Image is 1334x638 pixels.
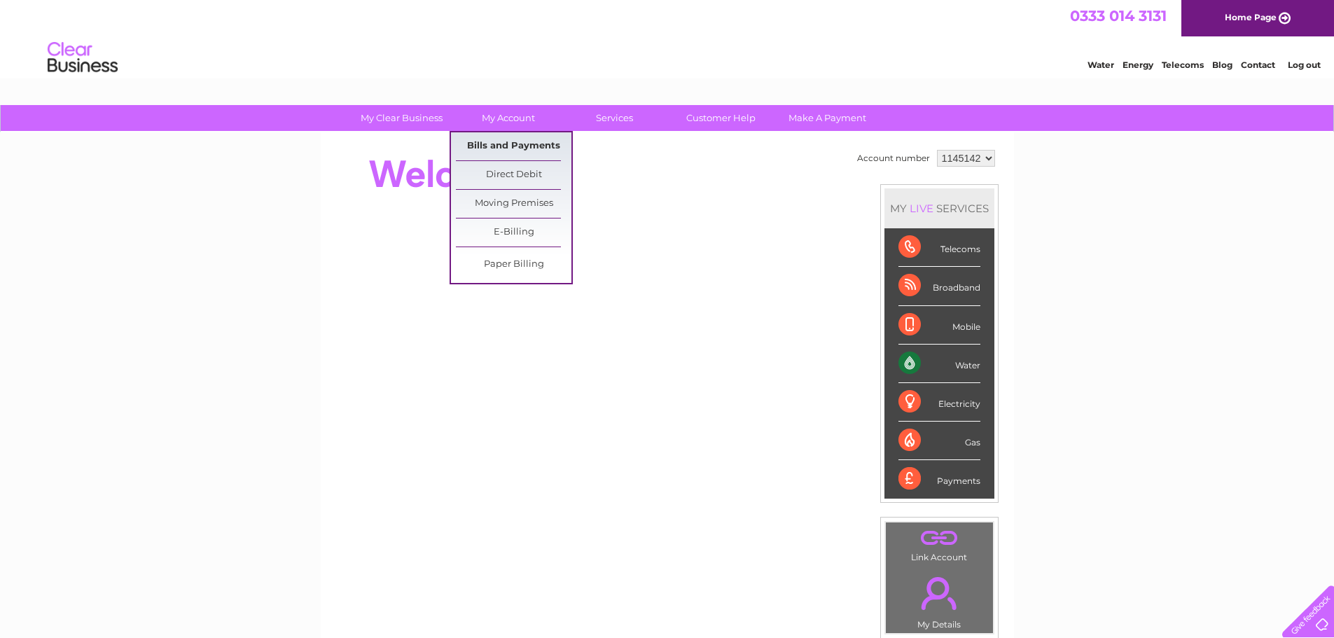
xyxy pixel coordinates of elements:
[1088,60,1114,70] a: Water
[456,190,571,218] a: Moving Premises
[898,267,980,305] div: Broadband
[1212,60,1232,70] a: Blog
[456,161,571,189] a: Direct Debit
[898,383,980,422] div: Electricity
[898,422,980,460] div: Gas
[1288,60,1321,70] a: Log out
[1070,7,1167,25] a: 0333 014 3131
[456,132,571,160] a: Bills and Payments
[898,228,980,267] div: Telecoms
[770,105,885,131] a: Make A Payment
[456,251,571,279] a: Paper Billing
[450,105,566,131] a: My Account
[1123,60,1153,70] a: Energy
[885,522,994,566] td: Link Account
[898,460,980,498] div: Payments
[898,306,980,345] div: Mobile
[663,105,779,131] a: Customer Help
[889,569,989,618] a: .
[344,105,459,131] a: My Clear Business
[884,188,994,228] div: MY SERVICES
[898,345,980,383] div: Water
[854,146,933,170] td: Account number
[907,202,936,215] div: LIVE
[1241,60,1275,70] a: Contact
[889,526,989,550] a: .
[47,36,118,79] img: logo.png
[557,105,672,131] a: Services
[456,219,571,247] a: E-Billing
[1162,60,1204,70] a: Telecoms
[337,8,999,68] div: Clear Business is a trading name of Verastar Limited (registered in [GEOGRAPHIC_DATA] No. 3667643...
[885,565,994,634] td: My Details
